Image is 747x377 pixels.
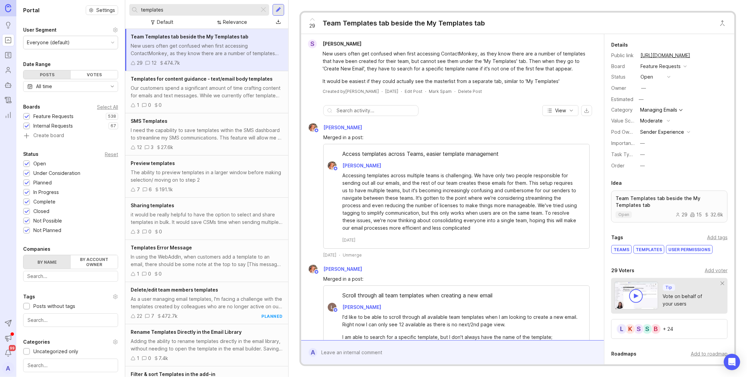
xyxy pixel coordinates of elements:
[663,293,721,308] div: Vote on behalf of your users
[611,140,637,146] label: Importance
[611,179,622,187] div: Idea
[339,252,340,258] div: ·
[385,89,398,94] time: [DATE]
[425,88,426,94] div: ·
[611,233,623,242] div: Tags
[309,348,317,357] div: A
[148,228,151,235] div: 0
[666,285,672,290] p: Tip
[125,29,288,71] a: Team Templates tab beside the My Templates tabNew users often get confused when first accessing C...
[131,338,283,353] div: Adding the ability to rename templates directly in the email library, without needing to open the...
[159,270,162,278] div: 0
[137,59,143,67] div: 29
[429,88,452,94] button: Mark Spam
[71,255,118,269] label: By account owner
[611,191,728,223] a: Team Templates tab beside the My Templates tabopen291532.6k
[676,212,687,217] div: 29
[314,269,319,275] img: member badge
[326,161,339,170] img: Bronwen W
[23,133,118,139] a: Create board
[611,73,635,81] div: Status
[162,312,178,320] div: 472.7k
[149,186,152,193] div: 6
[125,71,288,113] a: Templates for content guidance - text/email body templatesOur customers spend a significant amoun...
[611,129,646,135] label: Pod Ownership
[707,234,728,241] div: Add tags
[611,97,633,102] div: Estimated
[71,70,118,79] div: Votes
[131,371,215,377] span: Filter & sort Templates in the add-in
[33,179,52,186] div: Planned
[33,302,75,310] div: Posts without tags
[716,16,729,30] button: Close button
[625,324,636,334] div: K
[137,270,139,278] div: 1
[690,212,702,217] div: 15
[5,4,11,12] img: Canny Home
[324,150,589,161] div: Access templates across Teams, easier template management
[663,327,673,331] div: + 24
[333,308,338,313] img: member badge
[131,329,242,335] span: Rename Templates Directly in the Email Library
[323,18,485,28] div: Team Templates tab beside the My Templates tab
[2,64,14,76] a: Users
[131,127,283,142] div: I need the capability to save templates within the SMS dashboard to streamline my SMS communicati...
[131,202,174,208] span: Sharing templates
[633,324,644,334] div: S
[611,163,624,168] label: Order
[131,295,283,310] div: As a user managing email templates, I'm facing a challenge with the templates created by colleagu...
[125,155,288,198] a: Preview templatesThe ability to preview templates in a larger window before making selection/ mov...
[616,195,723,209] p: Team Templates tab beside the My Templates tab
[125,324,288,366] a: Rename Templates Directly in the Email LibraryAdding the ability to rename templates directly in ...
[333,166,338,171] img: member badge
[324,291,589,303] div: Scroll through all team templates when creating a new email
[148,101,151,109] div: 0
[159,101,162,109] div: 0
[27,39,70,46] div: Everyone (default)
[131,42,283,57] div: New users often get confused when first accessing ContactMonkey, as they know there are a number ...
[262,313,283,319] div: planned
[2,109,14,121] a: Reporting
[2,49,14,61] a: Roadmaps
[131,211,283,226] div: it would be really helpful to have the option to select and share templates in bulk. It would sav...
[151,144,153,151] div: 3
[323,125,362,130] span: [PERSON_NAME]
[611,106,635,114] div: Category
[2,34,14,46] a: Portal
[148,270,151,278] div: 0
[640,151,645,158] div: —
[2,362,14,374] button: A
[23,26,56,34] div: User Segment
[328,303,337,312] img: Laura-Lee Godridge
[33,122,73,130] div: Internal Requests
[611,84,635,92] div: Owner
[615,281,658,310] img: video-thumbnail-vote-d41b83416815613422e2ca741bf692cc.jpg
[342,313,579,328] div: I'd like to be able to scroll through all available team templates when I am looking to create a ...
[131,118,167,124] span: SMS Templates
[161,144,173,151] div: 27.6k
[131,287,218,293] span: Delete/edit team members templates
[640,128,684,136] div: Sender Experience
[618,212,629,217] p: open
[612,245,631,253] div: teams
[542,105,579,116] button: View
[131,245,192,250] span: Templates Error Message
[611,52,635,59] div: Public link
[125,113,288,155] a: SMS TemplatesI need the capability to save templates within the SMS dashboard to streamline my SM...
[131,160,175,166] span: Preview templates
[637,95,646,104] div: —
[36,83,52,90] div: All time
[640,63,681,70] div: Feature Requests
[28,362,114,369] input: Search...
[2,79,14,91] a: Autopilot
[33,160,46,167] div: Open
[640,108,677,112] div: Managing Emails
[342,304,381,310] span: [PERSON_NAME]
[23,150,38,158] div: Status
[324,161,387,170] a: Bronwen W[PERSON_NAME]
[131,169,283,184] div: The ability to preview templates in a larger window before making selection/ moving on to step 2
[642,324,653,334] div: S
[137,228,140,235] div: 3
[342,172,579,232] div: Accessing templates across multiple teams is challenging. We have only two people responsible for...
[141,6,257,14] input: Search...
